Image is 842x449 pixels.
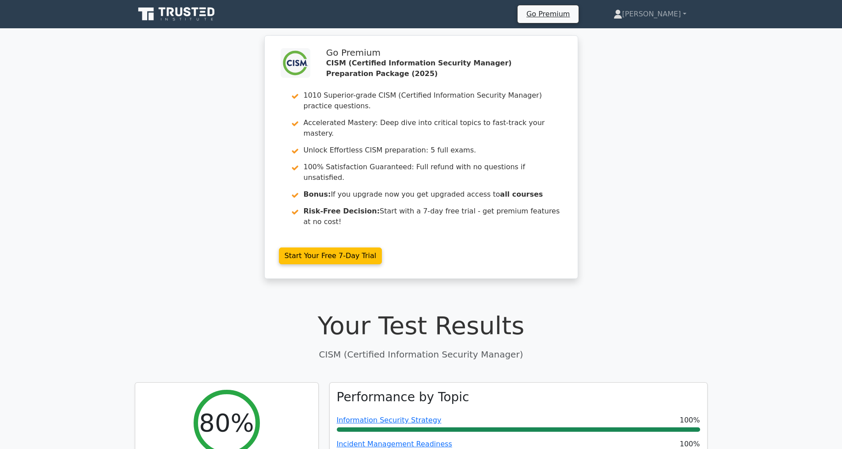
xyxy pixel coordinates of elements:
[521,8,575,20] a: Go Premium
[337,440,452,448] a: Incident Management Readiness
[279,247,382,264] a: Start Your Free 7-Day Trial
[592,5,708,23] a: [PERSON_NAME]
[680,415,700,426] span: 100%
[135,311,708,340] h1: Your Test Results
[135,348,708,361] p: CISM (Certified Information Security Manager)
[199,408,254,438] h2: 80%
[337,390,469,405] h3: Performance by Topic
[337,416,442,424] a: Information Security Strategy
